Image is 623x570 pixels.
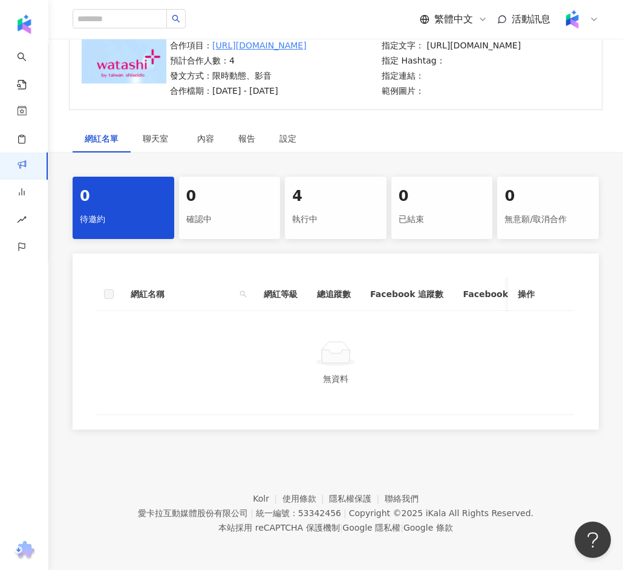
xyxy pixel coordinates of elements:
p: 指定 Hashtag： [382,54,521,67]
p: 發文方式：限時動態、影音 [170,69,307,82]
div: 無意願/取消合作 [504,209,592,230]
span: 網紅名稱 [131,287,235,301]
img: Kolr%20app%20icon%20%281%29.png [561,8,584,31]
div: 愛卡拉互動媒體股份有限公司 [138,508,248,518]
div: 統一編號：53342456 [256,508,341,518]
span: search [240,290,247,298]
img: logo icon [15,15,34,34]
div: 0 [504,186,592,207]
th: 操作 [508,278,575,311]
div: 已結束 [399,209,486,230]
a: [URL][DOMAIN_NAME] [212,39,307,52]
span: | [340,523,343,532]
th: 網紅等級 [254,278,307,311]
span: | [400,523,403,532]
span: search [237,285,249,303]
th: Facebook 追蹤數 [360,278,453,311]
span: rise [17,208,27,235]
div: 網紅名單 [85,132,119,145]
span: 繁體中文 [434,13,473,26]
a: 隱私權保護 [329,494,385,503]
a: Kolr [253,494,282,503]
div: 0 [186,186,273,207]
a: Google 隱私權 [342,523,400,532]
div: 報告 [238,132,255,145]
p: 預計合作人數：4 [170,54,307,67]
div: Copyright © 2025 All Rights Reserved. [349,508,533,518]
p: 合作檔期：[DATE] - [DATE] [170,84,307,97]
th: 總追蹤數 [307,278,360,311]
span: 活動訊息 [512,13,550,25]
div: 內容 [197,132,214,145]
th: Facebook 互動率 [453,278,546,311]
a: 使用條款 [282,494,330,503]
a: 聯絡我們 [385,494,419,503]
span: | [250,508,253,518]
iframe: Help Scout Beacon - Open [575,522,611,558]
p: 範例圖片： [382,84,521,97]
span: | [344,508,347,518]
p: 指定文字： [URL][DOMAIN_NAME] [382,39,521,52]
a: search [17,44,41,91]
span: 本站採用 reCAPTCHA 保護機制 [218,520,452,535]
div: 0 [399,186,486,207]
p: 指定連結： [382,69,521,82]
img: chrome extension [13,541,36,560]
p: 合作項目： [170,39,307,52]
div: 設定 [279,132,296,145]
img: https://wp.shiseido.com.tw/ [82,38,166,83]
div: 待邀約 [80,209,167,230]
div: 4 [292,186,379,207]
div: 無資料 [111,372,560,385]
a: iKala [426,508,446,518]
div: 執行中 [292,209,379,230]
a: Google 條款 [403,523,453,532]
span: search [172,15,180,23]
span: 聊天室 [143,134,173,143]
div: 確認中 [186,209,273,230]
div: 0 [80,186,167,207]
